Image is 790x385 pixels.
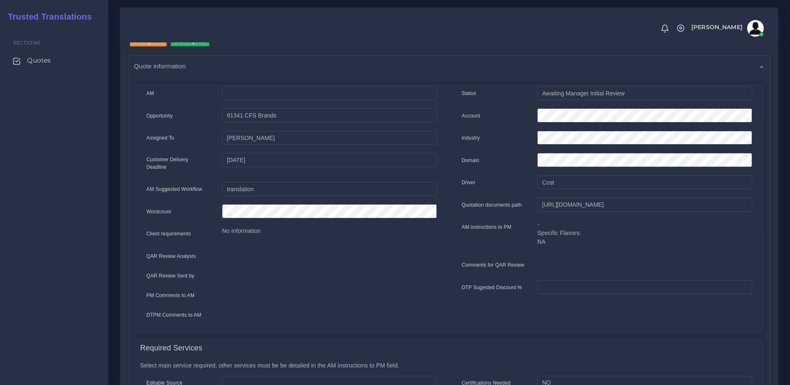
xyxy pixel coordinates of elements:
input: pm [222,131,436,145]
span: [PERSON_NAME] [691,24,743,30]
img: avatar [747,20,764,37]
span: Quote information [134,61,186,71]
label: QAR Review Sent by [147,272,194,280]
h4: Required Services [140,344,202,353]
label: Industry [462,134,480,142]
a: [PERSON_NAME]avatar [687,20,767,37]
label: Comments for QAR Review [462,261,524,269]
label: Client requirements [147,230,191,237]
label: Assigned To [147,134,174,142]
span: Sections [13,40,40,46]
label: DTPM Comments to AM [147,311,202,319]
a: Quotes [6,52,102,69]
label: PM Comments to AM [147,292,195,299]
label: Domain [462,157,479,164]
label: Customer Delivery Deadline [147,156,210,171]
label: QAR Review Analysis [147,252,196,260]
p: - Specific Flavors: NA [537,220,752,246]
label: DTP Sugested Discount % [462,284,522,291]
h2: Trusted Translations [2,12,92,22]
span: Quotes [27,56,51,65]
a: Trusted Translations [2,10,92,24]
label: Status [462,90,476,97]
label: Wordcount [147,208,171,215]
p: Select main service required, other services must be be detailed in the AM instructions to PM field. [140,361,758,370]
p: No information [222,227,436,235]
div: Quote information [128,55,770,77]
label: AM instructions to PM [462,223,512,231]
label: Opportunity [147,112,173,120]
label: AM [147,90,154,97]
label: AM Suggested Workflow [147,185,202,193]
label: Account [462,112,480,120]
label: Quotation documents path [462,201,522,209]
label: Driver [462,179,476,186]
